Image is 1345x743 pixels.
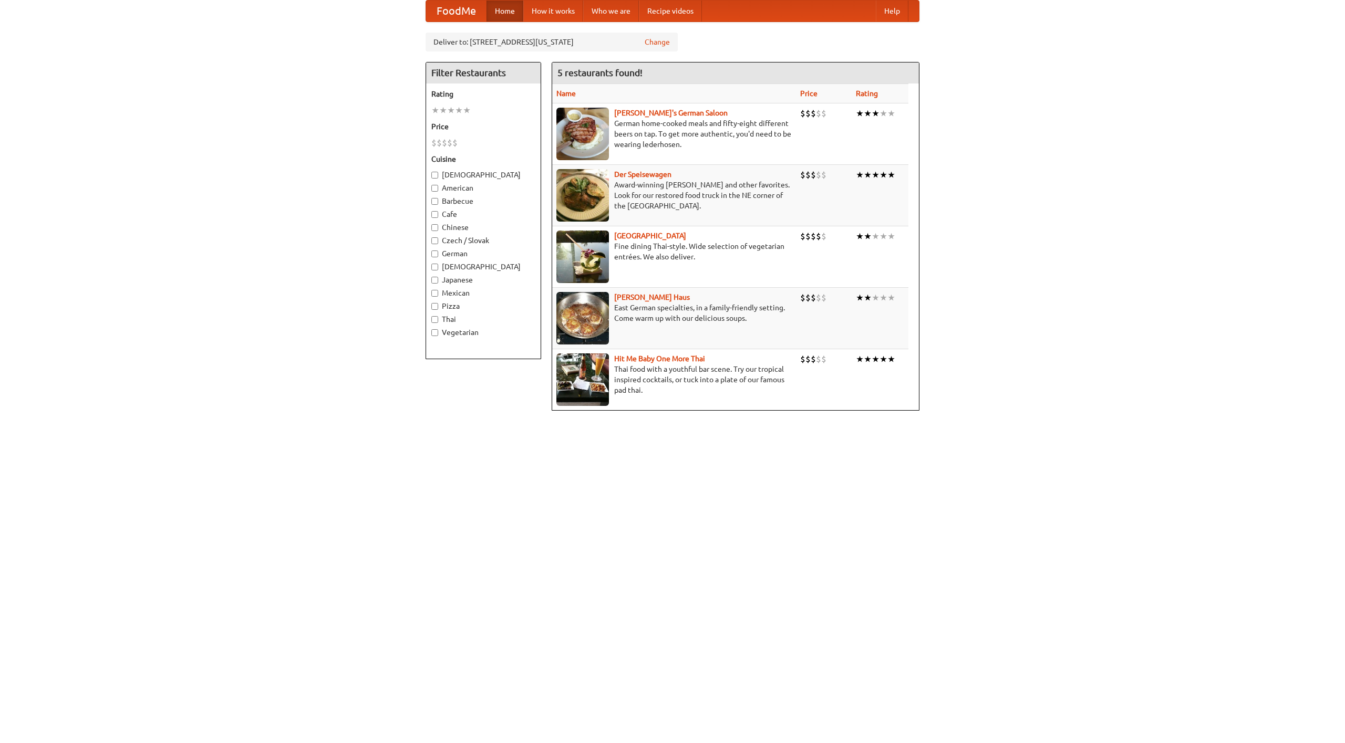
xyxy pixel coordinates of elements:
li: $ [816,353,821,365]
a: Price [800,89,818,98]
input: [DEMOGRAPHIC_DATA] [431,264,438,270]
li: $ [437,137,442,149]
li: $ [805,169,811,181]
li: $ [821,353,826,365]
label: Japanese [431,275,535,285]
li: ★ [887,353,895,365]
li: $ [821,231,826,242]
li: $ [431,137,437,149]
li: ★ [872,353,880,365]
li: ★ [880,292,887,304]
label: Chinese [431,222,535,233]
li: ★ [463,104,471,116]
li: ★ [864,169,872,181]
li: ★ [887,292,895,304]
h5: Price [431,121,535,132]
a: FoodMe [426,1,487,22]
label: Vegetarian [431,327,535,338]
li: ★ [856,231,864,242]
label: Barbecue [431,196,535,206]
ng-pluralize: 5 restaurants found! [557,68,643,78]
li: ★ [864,292,872,304]
a: Rating [856,89,878,98]
li: ★ [856,353,864,365]
label: Pizza [431,301,535,311]
li: $ [805,292,811,304]
li: ★ [887,108,895,119]
a: Who we are [583,1,639,22]
label: Czech / Slovak [431,235,535,246]
li: $ [452,137,458,149]
a: [PERSON_NAME]'s German Saloon [614,109,728,117]
a: Recipe videos [639,1,702,22]
input: Mexican [431,290,438,297]
li: $ [811,353,816,365]
p: Award-winning [PERSON_NAME] and other favorites. Look for our restored food truck in the NE corne... [556,180,792,211]
p: East German specialties, in a family-friendly setting. Come warm up with our delicious soups. [556,302,792,323]
li: ★ [880,353,887,365]
input: [DEMOGRAPHIC_DATA] [431,172,438,179]
h4: Filter Restaurants [426,62,541,83]
li: ★ [880,169,887,181]
li: $ [811,169,816,181]
input: Vegetarian [431,329,438,336]
img: speisewagen.jpg [556,169,609,222]
label: Thai [431,314,535,325]
a: [PERSON_NAME] Haus [614,293,690,301]
li: $ [811,108,816,119]
li: $ [816,231,821,242]
img: esthers.jpg [556,108,609,160]
li: $ [821,108,826,119]
li: ★ [864,231,872,242]
input: Japanese [431,277,438,284]
label: [DEMOGRAPHIC_DATA] [431,170,535,180]
label: American [431,183,535,193]
li: ★ [864,108,872,119]
img: babythai.jpg [556,353,609,406]
li: $ [811,292,816,304]
li: $ [805,353,811,365]
li: ★ [880,108,887,119]
li: ★ [872,108,880,119]
img: satay.jpg [556,231,609,283]
li: ★ [880,231,887,242]
a: [GEOGRAPHIC_DATA] [614,232,686,240]
input: Thai [431,316,438,323]
li: $ [442,137,447,149]
li: ★ [856,108,864,119]
li: ★ [439,104,447,116]
li: $ [811,231,816,242]
a: Help [876,1,908,22]
li: ★ [431,104,439,116]
label: German [431,248,535,259]
img: kohlhaus.jpg [556,292,609,344]
a: How it works [523,1,583,22]
a: Der Speisewagen [614,170,671,179]
input: Chinese [431,224,438,231]
input: Czech / Slovak [431,237,438,244]
li: ★ [872,292,880,304]
li: ★ [872,231,880,242]
li: ★ [856,169,864,181]
p: Fine dining Thai-style. Wide selection of vegetarian entrées. We also deliver. [556,241,792,262]
a: Hit Me Baby One More Thai [614,354,705,363]
label: Mexican [431,288,535,298]
li: $ [816,169,821,181]
h5: Rating [431,89,535,99]
input: Pizza [431,303,438,310]
li: ★ [447,104,455,116]
li: $ [821,292,826,304]
li: ★ [872,169,880,181]
a: Name [556,89,576,98]
a: Change [645,37,670,47]
li: ★ [887,231,895,242]
li: $ [816,108,821,119]
li: $ [800,231,805,242]
li: ★ [864,353,872,365]
li: $ [447,137,452,149]
input: German [431,250,438,257]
